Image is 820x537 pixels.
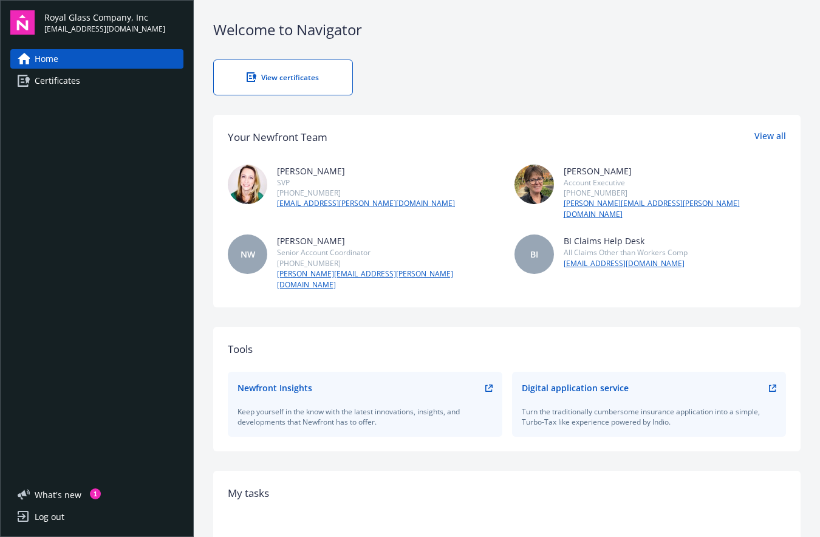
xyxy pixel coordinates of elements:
img: photo [228,165,267,204]
img: photo [514,165,554,204]
div: Log out [35,507,64,527]
a: Home [10,49,183,69]
a: View certificates [213,60,353,95]
div: [PERSON_NAME] [564,165,787,177]
button: What's new1 [10,488,101,501]
div: Senior Account Coordinator [277,247,500,258]
div: [PHONE_NUMBER] [564,188,787,198]
span: NW [241,248,255,261]
div: Welcome to Navigator [213,19,801,40]
div: 1 [90,488,101,499]
a: Certificates [10,71,183,91]
div: Your Newfront Team [228,129,327,145]
a: [EMAIL_ADDRESS][PERSON_NAME][DOMAIN_NAME] [277,198,455,209]
div: [PHONE_NUMBER] [277,188,455,198]
div: Digital application service [522,381,629,394]
div: [PHONE_NUMBER] [277,258,500,268]
a: [PERSON_NAME][EMAIL_ADDRESS][PERSON_NAME][DOMAIN_NAME] [277,268,500,290]
div: Account Executive [564,177,787,188]
img: navigator-logo.svg [10,10,35,35]
span: What ' s new [35,488,81,501]
span: BI [530,248,538,261]
button: Royal Glass Company, Inc[EMAIL_ADDRESS][DOMAIN_NAME] [44,10,183,35]
div: SVP [277,177,455,188]
div: All Claims Other than Workers Comp [564,247,688,258]
a: View all [754,129,786,145]
a: [PERSON_NAME][EMAIL_ADDRESS][PERSON_NAME][DOMAIN_NAME] [564,198,787,220]
div: View certificates [238,72,328,83]
div: Keep yourself in the know with the latest innovations, insights, and developments that Newfront h... [237,406,493,427]
div: [PERSON_NAME] [277,165,455,177]
span: [EMAIL_ADDRESS][DOMAIN_NAME] [44,24,165,35]
div: My tasks [228,485,786,501]
a: [EMAIL_ADDRESS][DOMAIN_NAME] [564,258,688,269]
div: Turn the traditionally cumbersome insurance application into a simple, Turbo-Tax like experience ... [522,406,777,427]
span: Royal Glass Company, Inc [44,11,165,24]
div: Tools [228,341,786,357]
div: [PERSON_NAME] [277,234,500,247]
div: Newfront Insights [237,381,312,394]
span: Home [35,49,58,69]
span: Certificates [35,71,80,91]
div: BI Claims Help Desk [564,234,688,247]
